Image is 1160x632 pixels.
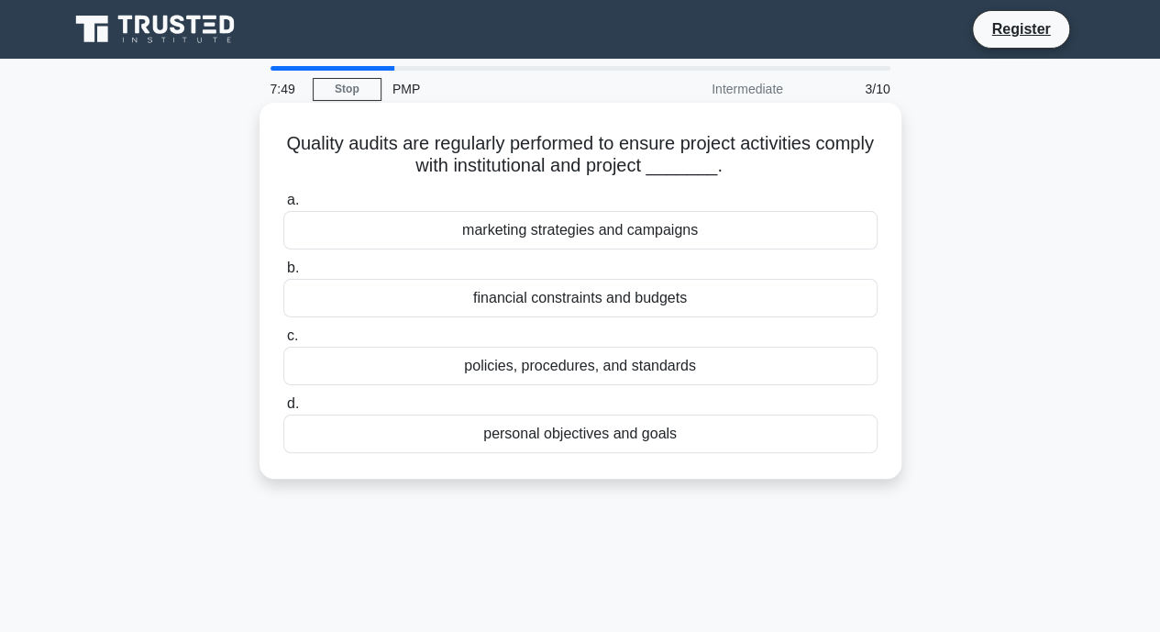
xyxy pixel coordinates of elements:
[283,347,878,385] div: policies, procedures, and standards
[283,415,878,453] div: personal objectives and goals
[381,71,634,107] div: PMP
[287,395,299,411] span: d.
[283,279,878,317] div: financial constraints and budgets
[287,327,298,343] span: c.
[282,132,879,178] h5: Quality audits are regularly performed to ensure project activities comply with institutional and...
[287,192,299,207] span: a.
[634,71,794,107] div: Intermediate
[287,260,299,275] span: b.
[283,211,878,249] div: marketing strategies and campaigns
[980,17,1061,40] a: Register
[794,71,901,107] div: 3/10
[313,78,381,101] a: Stop
[260,71,313,107] div: 7:49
